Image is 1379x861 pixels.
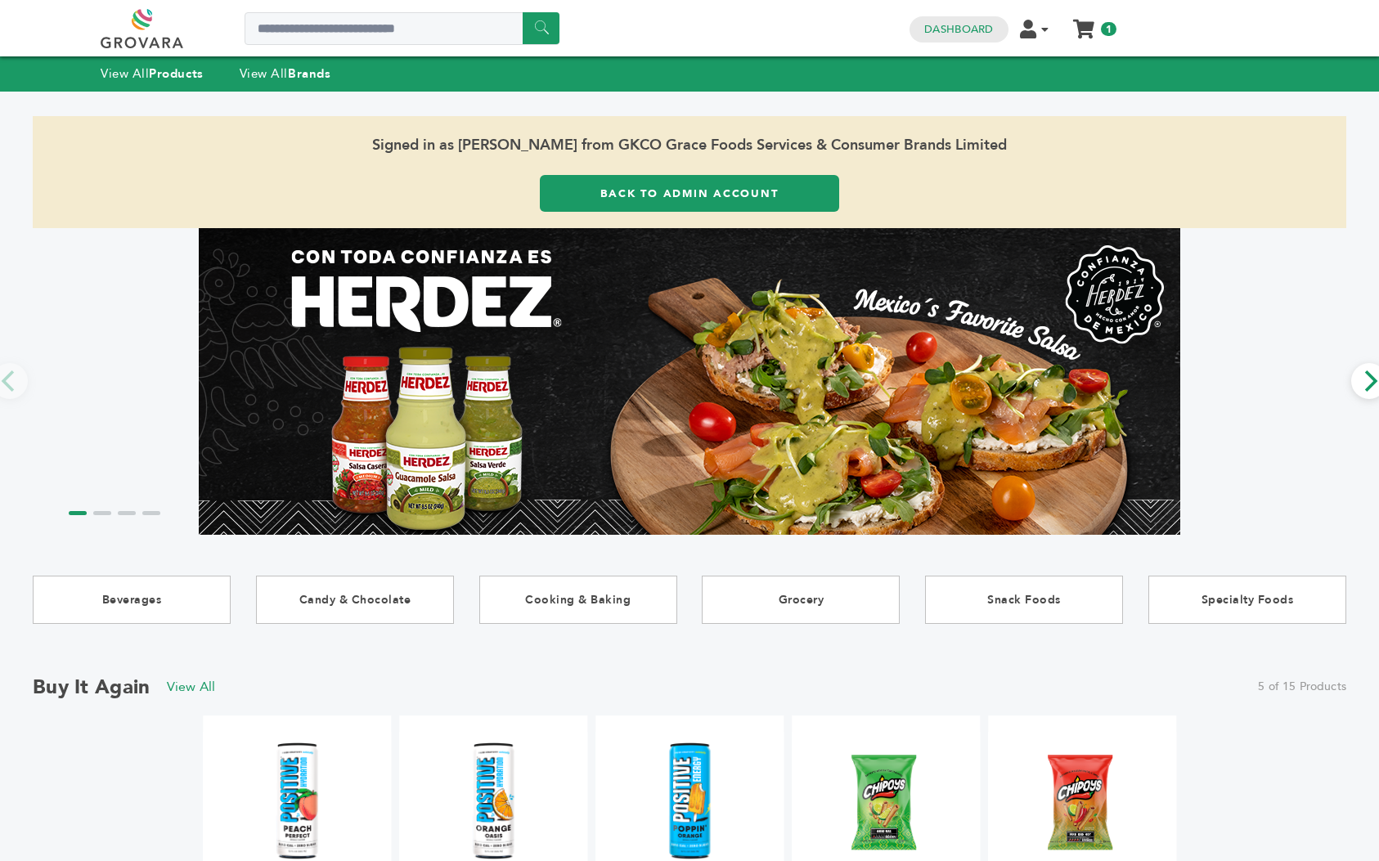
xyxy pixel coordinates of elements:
a: Dashboard [924,22,993,37]
li: Page dot 3 [118,511,136,515]
img: Positive Hydration Orange Oasis 12 units per case 12.0 fl [469,742,518,860]
a: Beverages [33,576,231,624]
li: Page dot 4 [142,511,160,515]
li: Page dot 2 [93,511,111,515]
a: Grocery [702,576,900,624]
a: Cooking & Baking [479,576,677,624]
li: Page dot 1 [69,511,87,515]
span: 1 [1101,22,1116,36]
img: Positive Energy Poppin Orange 12 units per case 12.0 fl [665,742,714,860]
a: View AllProducts [101,65,204,82]
img: Marketplace Top Banner 1 [199,228,1180,535]
img: CHIPOYS Fire Red Hot 2 oz 12 innerpacks per case 57 g [1035,742,1130,859]
img: CHIPOYS Original 4 oz 12 innerpacks per case 114 g [838,742,934,859]
input: Search a product or brand... [245,12,559,45]
a: Specialty Foods [1148,576,1346,624]
a: View All [167,678,216,696]
h2: Buy it Again [33,674,150,701]
span: 5 of 15 Products [1258,679,1346,695]
a: View AllBrands [240,65,331,82]
strong: Brands [288,65,330,82]
a: Candy & Chocolate [256,576,454,624]
img: Positive Hydration Peach Perfect 12 units per case 12.0 fl [272,742,321,860]
a: My Cart [1075,15,1094,32]
a: Back to Admin Account [540,175,838,212]
strong: Products [149,65,203,82]
span: Signed in as [PERSON_NAME] from GKCO Grace Foods Services & Consumer Brands Limited [33,116,1346,175]
a: Snack Foods [925,576,1123,624]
